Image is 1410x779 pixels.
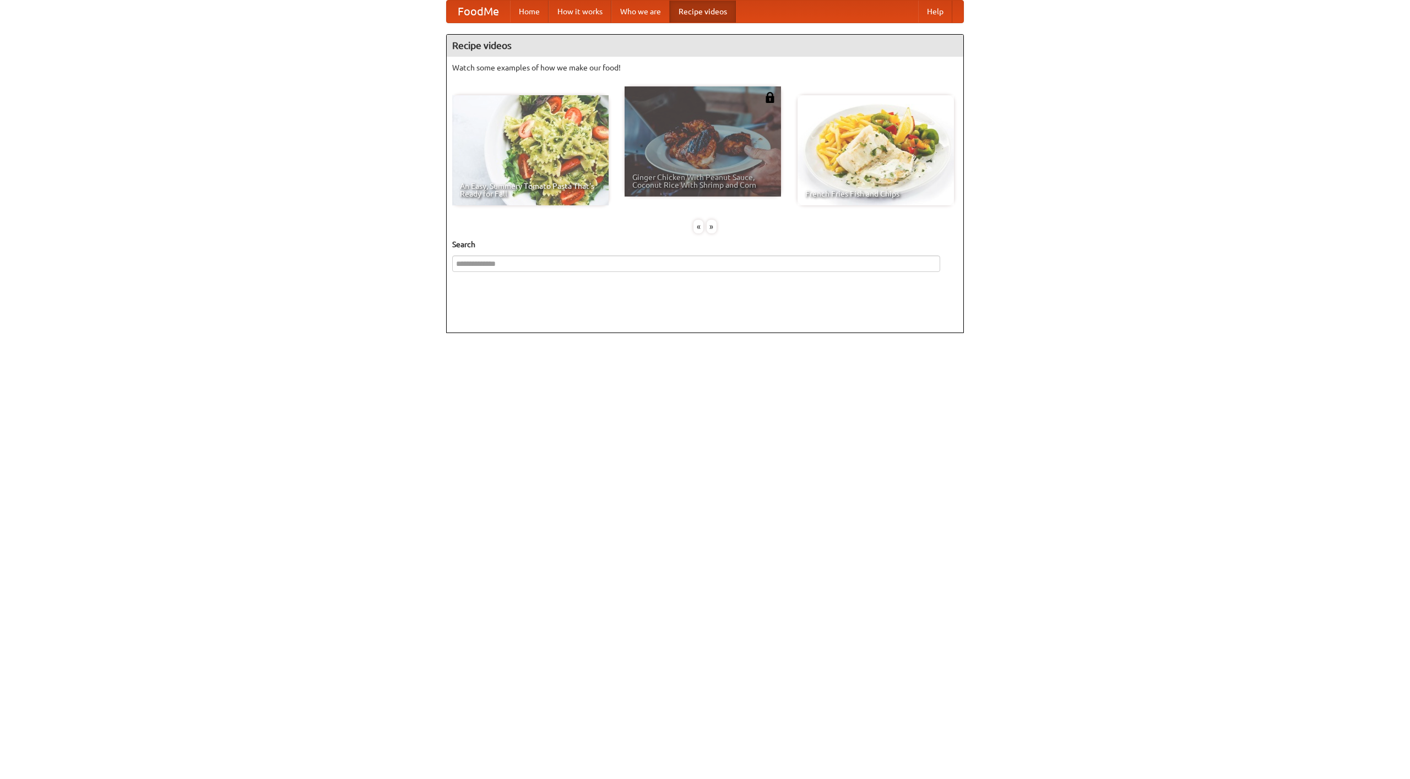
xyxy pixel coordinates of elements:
[549,1,611,23] a: How it works
[452,239,958,250] h5: Search
[447,1,510,23] a: FoodMe
[452,95,609,205] a: An Easy, Summery Tomato Pasta That's Ready for Fall
[764,92,775,103] img: 483408.png
[805,190,946,198] span: French Fries Fish and Chips
[611,1,670,23] a: Who we are
[510,1,549,23] a: Home
[918,1,952,23] a: Help
[798,95,954,205] a: French Fries Fish and Chips
[670,1,736,23] a: Recipe videos
[707,220,717,233] div: »
[460,182,601,198] span: An Easy, Summery Tomato Pasta That's Ready for Fall
[452,62,958,73] p: Watch some examples of how we make our food!
[693,220,703,233] div: «
[447,35,963,57] h4: Recipe videos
